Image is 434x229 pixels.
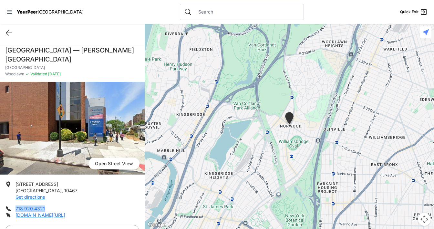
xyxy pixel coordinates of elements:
[17,10,84,14] a: YourPeer[GEOGRAPHIC_DATA]
[88,158,139,169] span: Open Street View
[15,206,45,211] a: 718.920.4321
[64,188,77,193] span: 10467
[17,9,37,14] span: YourPeer
[26,72,29,77] span: ✓
[5,65,139,70] p: [GEOGRAPHIC_DATA]
[30,72,47,76] span: Validated
[146,221,168,229] img: Google
[400,8,428,16] a: Quick Exit
[15,212,65,218] a: [DOMAIN_NAME][URL]
[284,112,295,127] div: Moses Campus
[400,9,418,14] span: Quick Exit
[146,221,168,229] a: Open this area in Google Maps (opens a new window)
[15,181,58,187] span: [STREET_ADDRESS]
[15,194,45,200] a: Get directions
[47,72,61,76] span: [DATE]
[37,9,84,14] span: [GEOGRAPHIC_DATA]
[5,72,24,77] span: Woodlawn
[62,188,63,193] span: ,
[5,46,139,64] h1: [GEOGRAPHIC_DATA] — [PERSON_NAME][GEOGRAPHIC_DATA]
[15,188,62,193] span: [GEOGRAPHIC_DATA]
[194,9,300,15] input: Search
[418,213,431,226] button: Map camera controls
